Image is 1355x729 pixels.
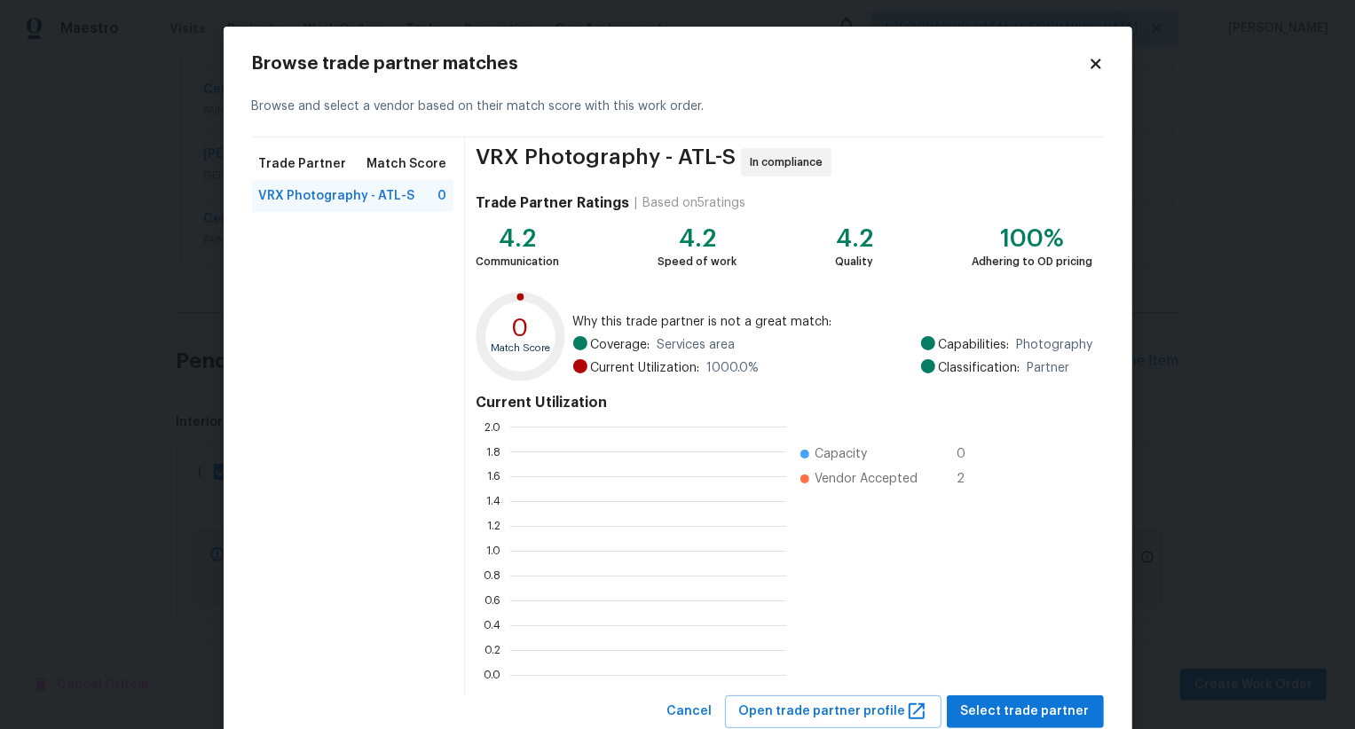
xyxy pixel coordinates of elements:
[476,194,629,212] h4: Trade Partner Ratings
[487,447,501,458] text: 1.8
[259,187,415,205] span: VRX Photography - ATL-S
[750,153,830,171] span: In compliance
[835,230,873,247] div: 4.2
[658,253,737,270] div: Speed of work
[476,394,1092,412] h4: Current Utilization
[485,422,501,433] text: 2.0
[591,359,700,377] span: Current Utilization:
[252,55,1088,73] h2: Browse trade partner matches
[815,470,918,488] span: Vendor Accepted
[835,253,873,270] div: Quality
[707,359,760,377] span: 1000.0 %
[973,230,1093,247] div: 100%
[658,336,736,354] span: Services area
[485,596,501,607] text: 0.6
[476,148,736,176] span: VRX Photography - ATL-S
[485,646,501,656] text: 0.2
[957,470,985,488] span: 2
[252,76,1104,137] div: Browse and select a vendor based on their match score with this work order.
[259,155,347,173] span: Trade Partner
[573,313,1093,331] span: Why this trade partner is not a great match:
[591,336,650,354] span: Coverage:
[476,230,559,247] div: 4.2
[658,230,737,247] div: 4.2
[488,472,501,482] text: 1.6
[642,194,745,212] div: Based on 5 ratings
[366,155,446,173] span: Match Score
[476,253,559,270] div: Communication
[815,445,867,463] span: Capacity
[957,445,985,463] span: 0
[961,701,1090,723] span: Select trade partner
[667,701,713,723] span: Cancel
[484,621,501,631] text: 0.4
[512,317,530,341] text: 0
[725,695,941,728] button: Open trade partner profile
[629,194,642,212] div: |
[1028,359,1070,377] span: Partner
[660,695,720,728] button: Cancel
[947,695,1104,728] button: Select trade partner
[939,336,1010,354] span: Capabilities:
[488,521,501,532] text: 1.2
[484,670,501,681] text: 0.0
[739,701,927,723] span: Open trade partner profile
[973,253,1093,270] div: Adhering to OD pricing
[484,571,501,582] text: 0.8
[492,343,551,353] text: Match Score
[939,359,1020,377] span: Classification:
[437,187,446,205] span: 0
[1017,336,1093,354] span: Photography
[487,546,501,557] text: 1.0
[487,497,501,507] text: 1.4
